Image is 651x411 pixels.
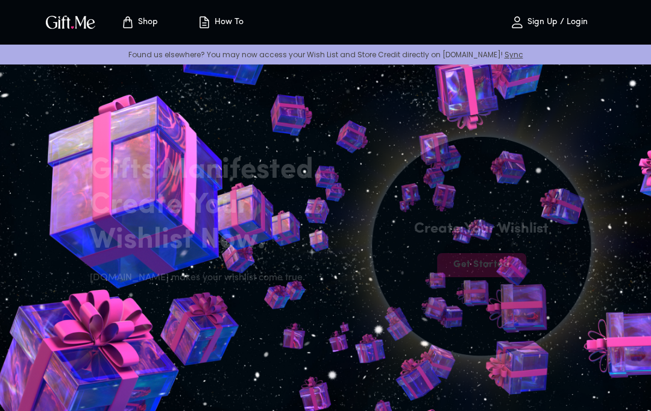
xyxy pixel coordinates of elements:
h2: Wishlist Now. [90,223,341,258]
p: Shop [135,17,158,28]
h2: Create Your [90,188,341,223]
p: Sign Up / Login [524,17,588,28]
p: How To [212,17,244,28]
a: Sync [505,49,523,60]
img: GiftMe Logo [43,13,98,31]
button: Store page [106,3,172,42]
button: GiftMe Logo [42,15,99,30]
h4: Create Your Wishlist [414,219,549,239]
p: Found us elsewhere? You may now access your Wish List and Store Credit directly on [DOMAIN_NAME]! [10,49,641,60]
button: Sign Up / Login [488,3,609,42]
span: Get Started [437,258,526,271]
h6: [DOMAIN_NAME] makes your wishlist come true. [90,270,341,286]
h2: Gifts Manifested. [90,153,341,188]
img: how-to.svg [197,15,212,30]
button: How To [187,3,253,42]
button: Get Started [437,253,526,277]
